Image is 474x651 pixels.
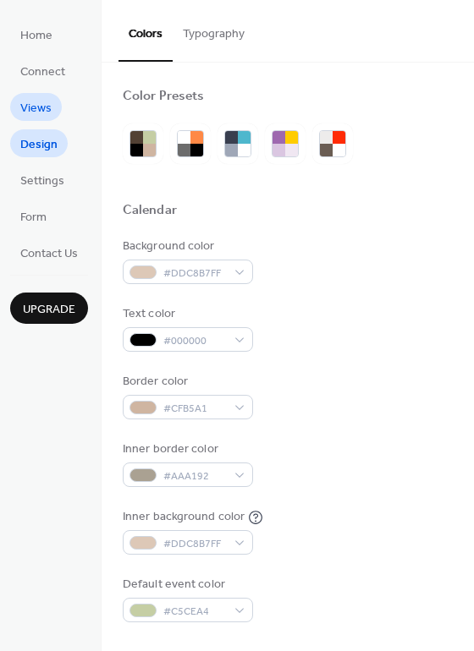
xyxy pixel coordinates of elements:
span: Views [20,100,52,118]
span: Connect [20,63,65,81]
span: Design [20,136,58,154]
div: Text color [123,305,250,323]
div: Default event color [123,576,250,594]
div: Calendar [123,202,177,220]
span: Settings [20,172,64,190]
span: #C5CEA4 [163,603,226,621]
a: Views [10,93,62,121]
a: Design [10,129,68,157]
span: Form [20,209,47,227]
a: Contact Us [10,238,88,266]
span: #AAA192 [163,468,226,485]
div: Background color [123,238,250,255]
span: #000000 [163,332,226,350]
span: Contact Us [20,245,78,263]
a: Form [10,202,57,230]
div: Border color [123,373,250,391]
span: #DDC8B7FF [163,265,226,282]
a: Settings [10,166,74,194]
a: Home [10,20,63,48]
div: Inner border color [123,440,250,458]
span: #CFB5A1 [163,400,226,418]
span: Home [20,27,52,45]
a: Connect [10,57,75,85]
div: Color Presets [123,88,204,106]
span: Upgrade [23,301,75,319]
span: #DDC8B7FF [163,535,226,553]
button: Upgrade [10,293,88,324]
div: Inner background color [123,508,245,526]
